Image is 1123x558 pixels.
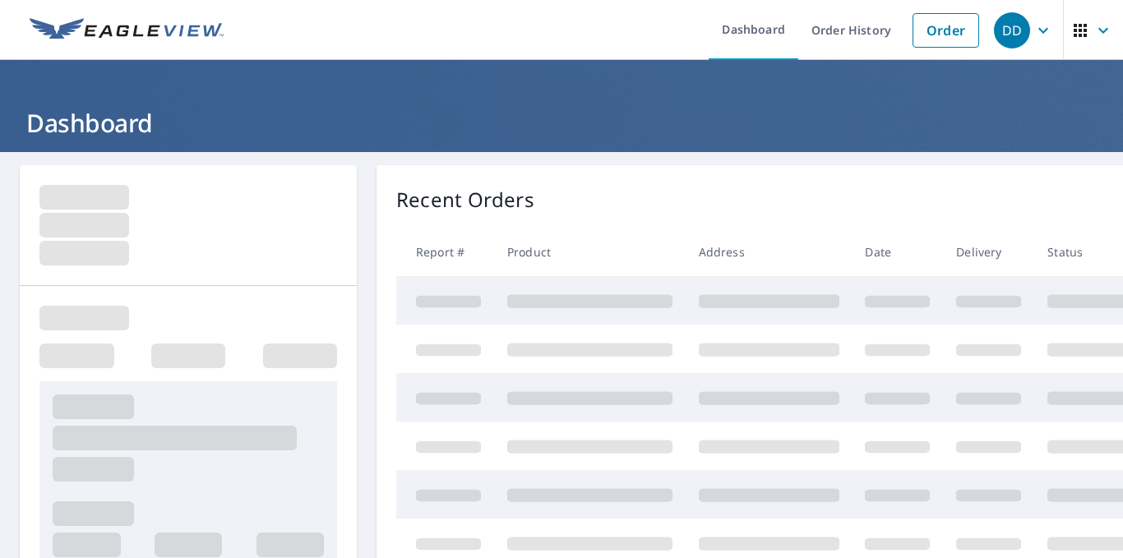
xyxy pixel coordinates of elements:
p: Recent Orders [396,185,534,214]
th: Product [494,228,686,276]
a: Order [913,13,979,48]
div: DD [994,12,1030,48]
h1: Dashboard [20,106,1103,140]
th: Address [686,228,853,276]
th: Report # [396,228,494,276]
img: EV Logo [30,18,224,43]
th: Delivery [943,228,1034,276]
th: Date [852,228,943,276]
